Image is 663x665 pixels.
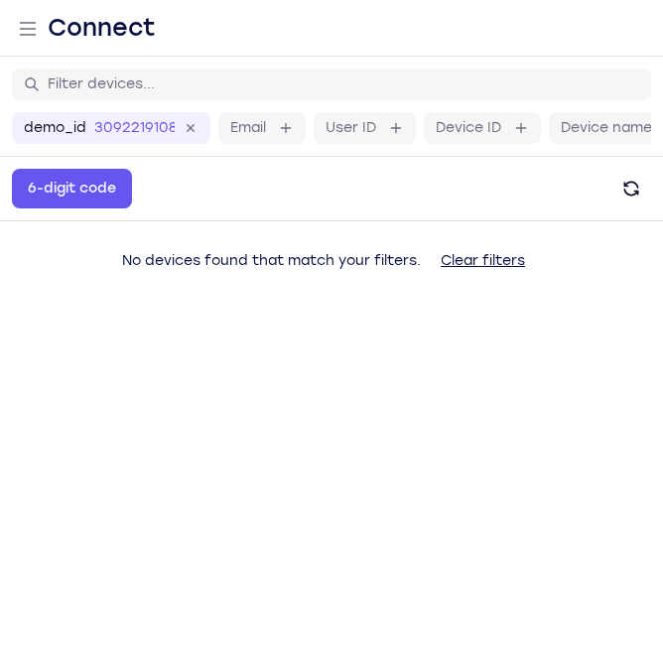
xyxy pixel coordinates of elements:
[561,118,652,138] label: Device name
[436,118,501,138] label: Device ID
[48,12,156,44] h1: Connect
[12,169,132,208] button: 6-digit code
[24,118,86,138] label: demo_id
[122,252,421,269] span: No devices found that match your filters.
[230,118,266,138] label: Email
[48,74,639,94] input: Filter devices...
[326,118,376,138] label: User ID
[611,169,651,208] button: Refresh
[425,241,541,281] button: Clear filters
